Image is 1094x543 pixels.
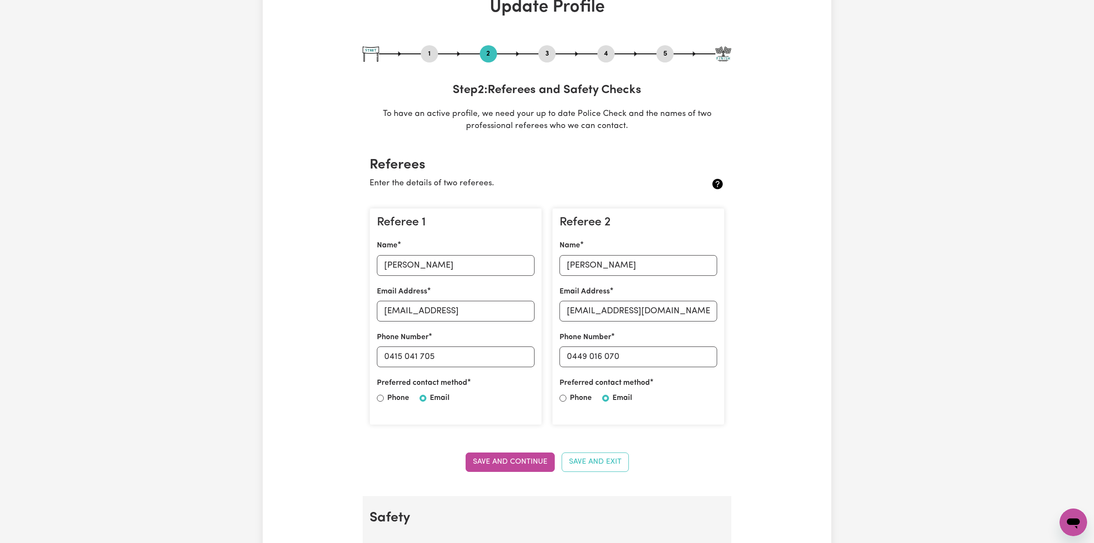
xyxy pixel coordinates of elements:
[363,108,731,133] p: To have an active profile, we need your up to date Police Check and the names of two professional...
[559,286,610,297] label: Email Address
[612,393,632,404] label: Email
[387,393,409,404] label: Phone
[370,178,665,190] p: Enter the details of two referees.
[559,240,580,251] label: Name
[1060,509,1087,536] iframe: Button to launch messaging window
[377,378,467,389] label: Preferred contact method
[466,452,555,471] button: Save and Continue
[559,378,650,389] label: Preferred contact method
[370,510,724,526] h2: Safety
[377,240,398,251] label: Name
[562,452,629,471] button: Save and Exit
[370,157,724,173] h2: Referees
[570,393,592,404] label: Phone
[421,48,438,59] button: Go to step 1
[559,215,717,230] h3: Referee 2
[597,48,615,59] button: Go to step 4
[656,48,674,59] button: Go to step 5
[538,48,556,59] button: Go to step 3
[430,393,450,404] label: Email
[377,332,429,343] label: Phone Number
[363,83,731,98] h3: Step 2 : Referees and Safety Checks
[559,332,611,343] label: Phone Number
[480,48,497,59] button: Go to step 2
[377,215,535,230] h3: Referee 1
[377,286,427,297] label: Email Address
